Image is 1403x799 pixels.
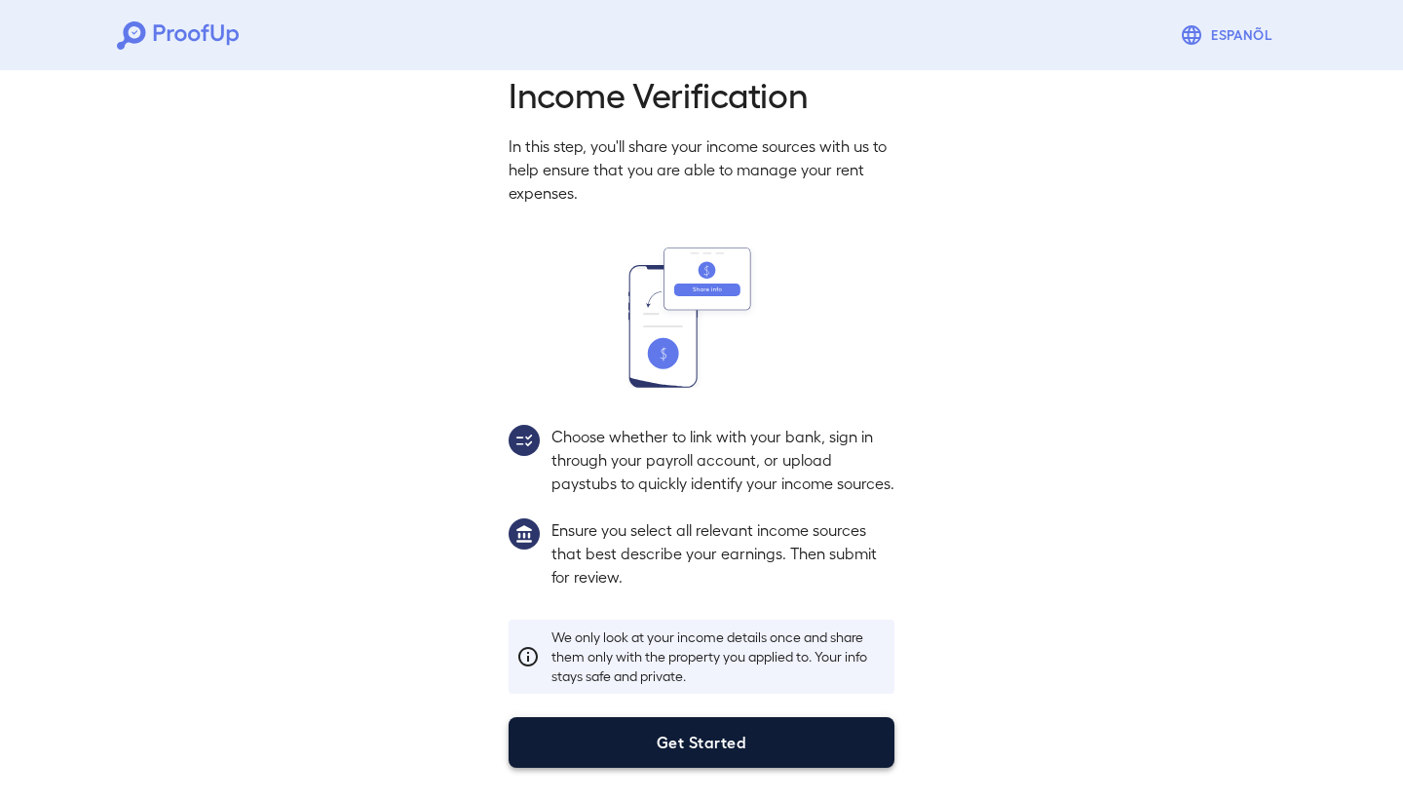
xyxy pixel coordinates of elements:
p: In this step, you'll share your income sources with us to help ensure that you are able to manage... [509,134,894,205]
button: Espanõl [1172,16,1286,55]
h2: Income Verification [509,72,894,115]
p: Ensure you select all relevant income sources that best describe your earnings. Then submit for r... [551,518,894,589]
img: group2.svg [509,425,540,456]
p: We only look at your income details once and share them only with the property you applied to. Yo... [551,628,887,686]
p: Choose whether to link with your bank, sign in through your payroll account, or upload paystubs t... [551,425,894,495]
button: Get Started [509,717,894,768]
img: group1.svg [509,518,540,550]
img: transfer_money.svg [628,247,775,388]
